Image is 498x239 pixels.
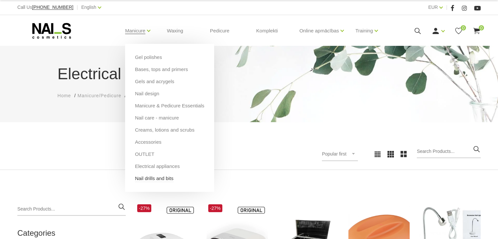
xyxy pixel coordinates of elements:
h1: Electrical appliances [58,62,441,86]
a: Gel polishes [135,54,162,61]
a: Bases, tops and primers [135,66,188,73]
a: Gels and acrygels [135,78,174,85]
a: Waxing [162,15,188,46]
span: | [77,3,78,11]
a: Training [355,18,373,44]
a: Nail drills and bits [135,175,174,182]
span: Popular first [322,151,346,156]
a: 0 [472,27,481,35]
span: 0 [461,25,466,30]
a: Electrical appliances [135,163,180,170]
span: Home [58,93,71,98]
input: Search Products... [17,203,126,216]
a: Manicure [125,18,145,44]
a: Manicure & Pedicure Essentials [135,102,204,109]
span: | [446,3,447,11]
a: Pedicure [205,15,234,46]
a: OUTLET [135,151,154,158]
a: Creams, lotions and scrubs [135,126,194,134]
a: 0 [454,27,463,35]
a: Online apmācības [299,18,339,44]
div: Call Us [17,3,73,11]
a: EUR [428,3,438,11]
input: Search Products... [417,145,481,158]
a: Komplekti [251,15,283,46]
h2: Categories [17,229,126,237]
span: 0 [479,25,484,30]
span: Manicure/Pedicure [78,93,121,98]
a: [PHONE_NUMBER] [32,5,73,10]
a: Nail design [135,90,159,97]
a: Accessories [135,138,161,146]
a: Manicure/Pedicure [78,92,121,99]
span: -27% [208,204,222,212]
span: -27% [137,204,151,212]
a: Nail care - manicure [135,114,179,121]
a: English [81,3,96,11]
a: Home [58,92,71,99]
